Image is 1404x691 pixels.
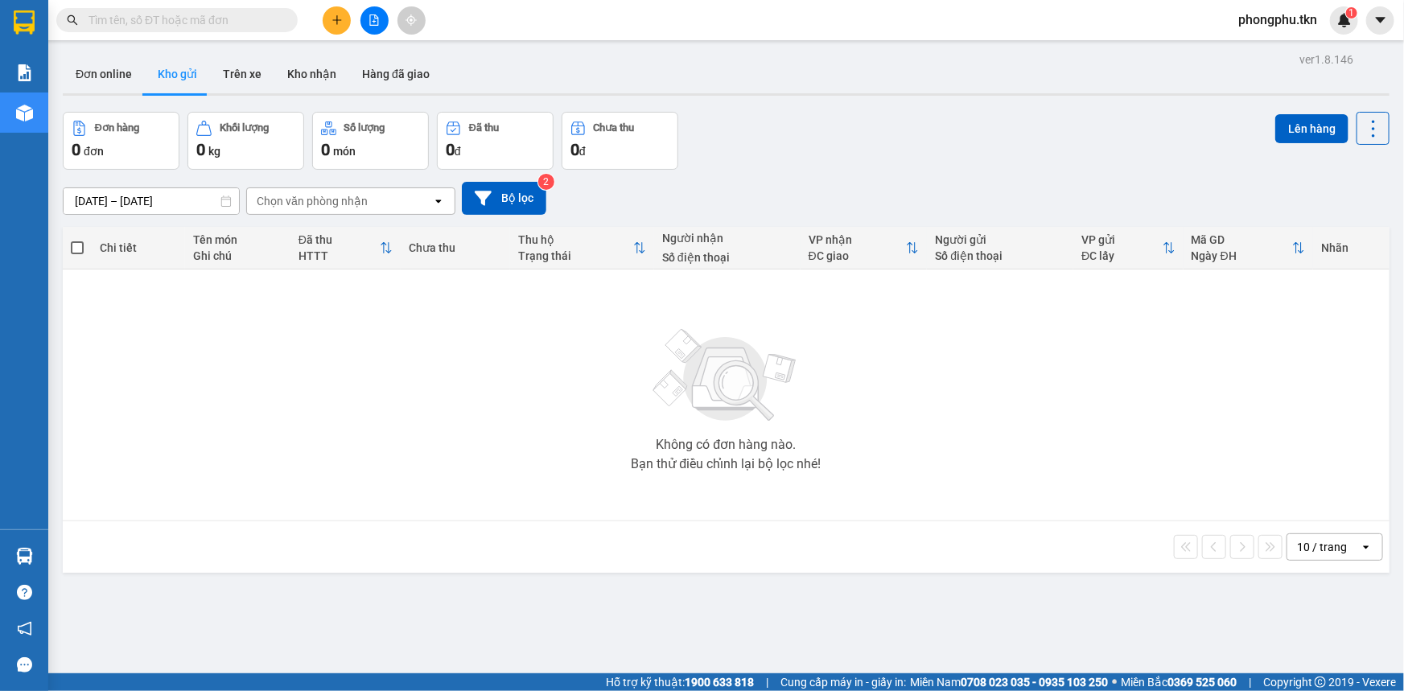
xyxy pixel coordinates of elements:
svg: open [1360,541,1373,553]
button: Kho gửi [145,55,210,93]
div: Số lượng [344,122,385,134]
img: solution-icon [16,64,33,81]
button: file-add [360,6,389,35]
span: 0 [321,140,330,159]
img: warehouse-icon [16,548,33,565]
span: copyright [1315,677,1326,688]
div: Tên món [193,233,282,246]
strong: 0708 023 035 - 0935 103 250 [961,676,1108,689]
div: Chi tiết [100,241,177,254]
button: Số lượng0món [312,112,429,170]
button: Đã thu0đ [437,112,554,170]
img: icon-new-feature [1337,13,1352,27]
span: phongphu.tkn [1225,10,1330,30]
span: | [766,673,768,691]
input: Select a date range. [64,188,239,214]
button: plus [323,6,351,35]
button: Hàng đã giao [349,55,443,93]
div: Số điện thoại [935,249,1065,262]
input: Tìm tên, số ĐT hoặc mã đơn [89,11,278,29]
span: 0 [446,140,455,159]
th: Toggle SortBy [1073,227,1184,269]
span: món [333,145,356,158]
span: aim [406,14,417,26]
span: Hỗ trợ kỹ thuật: [606,673,754,691]
strong: 0369 525 060 [1167,676,1237,689]
span: đ [579,145,586,158]
span: message [17,657,32,672]
svg: open [432,195,445,208]
span: 0 [72,140,80,159]
button: Bộ lọc [462,182,546,215]
div: Chưa thu [594,122,635,134]
span: Cung cấp máy in - giấy in: [780,673,906,691]
div: VP nhận [809,233,907,246]
span: kg [208,145,220,158]
span: đơn [84,145,104,158]
div: Bạn thử điều chỉnh lại bộ lọc nhé! [631,458,821,471]
div: Đã thu [299,233,380,246]
span: đ [455,145,461,158]
div: HTTT [299,249,380,262]
img: svg+xml;base64,PHN2ZyBjbGFzcz0ibGlzdC1wbHVnX19zdmciIHhtbG5zPSJodHRwOi8vd3d3LnczLm9yZy8yMDAwL3N2Zy... [645,319,806,432]
div: 10 / trang [1297,539,1347,555]
span: Miền Bắc [1121,673,1237,691]
button: aim [397,6,426,35]
button: caret-down [1366,6,1394,35]
sup: 1 [1346,7,1357,19]
button: Đơn online [63,55,145,93]
sup: 2 [538,174,554,190]
img: warehouse-icon [16,105,33,121]
div: Thu hộ [518,233,633,246]
span: | [1249,673,1251,691]
div: Mã GD [1192,233,1292,246]
div: VP gửi [1081,233,1163,246]
th: Toggle SortBy [801,227,928,269]
div: Khối lượng [220,122,269,134]
span: notification [17,621,32,636]
button: Lên hàng [1275,114,1348,143]
div: ĐC giao [809,249,907,262]
button: Khối lượng0kg [187,112,304,170]
span: file-add [368,14,380,26]
img: logo-vxr [14,10,35,35]
span: 1 [1348,7,1354,19]
span: 0 [570,140,579,159]
button: Trên xe [210,55,274,93]
div: Ngày ĐH [1192,249,1292,262]
div: Chọn văn phòng nhận [257,193,368,209]
div: Số điện thoại [662,251,793,264]
button: Chưa thu0đ [562,112,678,170]
span: ⚪️ [1112,679,1117,685]
th: Toggle SortBy [290,227,401,269]
div: Ghi chú [193,249,282,262]
div: Nhãn [1321,241,1381,254]
strong: 1900 633 818 [685,676,754,689]
div: Đơn hàng [95,122,139,134]
span: question-circle [17,585,32,600]
div: ĐC lấy [1081,249,1163,262]
th: Toggle SortBy [510,227,654,269]
div: Người nhận [662,232,793,245]
span: Miền Nam [910,673,1108,691]
div: Đã thu [469,122,499,134]
div: Chưa thu [409,241,503,254]
div: ver 1.8.146 [1299,51,1353,68]
th: Toggle SortBy [1184,227,1313,269]
span: 0 [196,140,205,159]
span: caret-down [1373,13,1388,27]
button: Kho nhận [274,55,349,93]
button: Đơn hàng0đơn [63,112,179,170]
div: Không có đơn hàng nào. [656,438,796,451]
span: search [67,14,78,26]
span: plus [331,14,343,26]
div: Trạng thái [518,249,633,262]
div: Người gửi [935,233,1065,246]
